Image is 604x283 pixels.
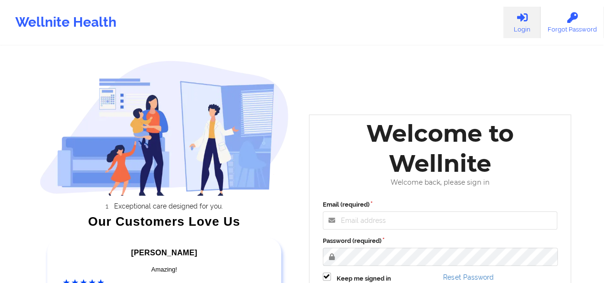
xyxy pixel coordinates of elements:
[323,200,558,210] label: Email (required)
[40,217,289,226] div: Our Customers Love Us
[323,236,558,246] label: Password (required)
[323,211,558,230] input: Email address
[40,60,289,196] img: wellnite-auth-hero_200.c722682e.png
[443,273,493,281] a: Reset Password
[63,265,265,274] div: Amazing!
[316,178,564,187] div: Welcome back, please sign in
[316,118,564,178] div: Welcome to Wellnite
[48,202,289,210] li: Exceptional care designed for you.
[503,7,540,38] a: Login
[131,249,197,257] span: [PERSON_NAME]
[540,7,604,38] a: Forgot Password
